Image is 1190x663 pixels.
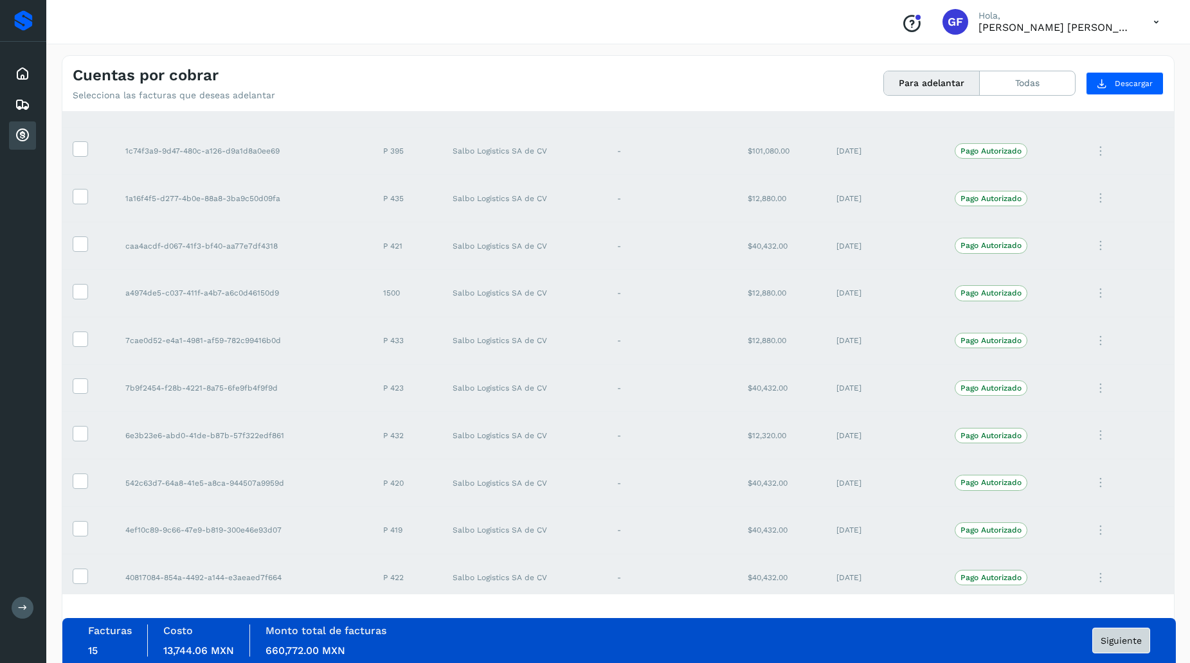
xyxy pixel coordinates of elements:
[607,506,737,554] td: -
[737,175,826,222] td: $12,880.00
[960,526,1022,535] p: Pago Autorizado
[826,222,944,270] td: [DATE]
[442,506,606,554] td: Salbo Logistics SA de CV
[163,624,193,637] label: Costo
[442,317,606,364] td: Salbo Logistics SA de CV
[373,317,442,364] td: P 433
[442,269,606,317] td: Salbo Logistics SA de CV
[442,364,606,412] td: Salbo Logistics SA de CV
[607,127,737,175] td: -
[266,644,345,657] span: 660,772.00 MXN
[1086,72,1164,95] button: Descargar
[115,364,373,412] td: 7b9f2454-f28b-4221-8a75-6fe9fb4f9f9d
[960,288,1022,297] p: Pago Autorizado
[88,644,98,657] span: 15
[737,459,826,507] td: $40,432.00
[373,412,442,459] td: P 432
[826,412,944,459] td: [DATE]
[737,364,826,412] td: $40,432.00
[1101,636,1142,645] span: Siguiente
[115,175,373,222] td: 1a16f4f5-d277-4b0e-88a8-3ba9c50d09fa
[737,506,826,554] td: $40,432.00
[826,554,944,601] td: [DATE]
[115,269,373,317] td: a4974de5-c037-411f-a4b7-a6c0d46150d9
[607,364,737,412] td: -
[960,431,1022,440] p: Pago Autorizado
[884,71,980,95] button: Para adelantar
[978,21,1133,33] p: Gabriel Falcon Aguirre
[607,269,737,317] td: -
[607,412,737,459] td: -
[442,222,606,270] td: Salbo Logistics SA de CV
[73,66,219,85] h4: Cuentas por cobrar
[737,127,826,175] td: $101,080.00
[1115,78,1153,89] span: Descargar
[737,554,826,601] td: $40,432.00
[607,554,737,601] td: -
[266,624,386,637] label: Monto total de facturas
[826,127,944,175] td: [DATE]
[607,175,737,222] td: -
[115,459,373,507] td: 542c63d7-64a8-41e5-a8ca-944507a9959d
[9,121,36,150] div: Cuentas por cobrar
[607,222,737,270] td: -
[978,10,1133,21] p: Hola,
[115,412,373,459] td: 6e3b23e6-abd0-41de-b87b-57f322edf861
[373,459,442,507] td: P 420
[442,175,606,222] td: Salbo Logistics SA de CV
[442,412,606,459] td: Salbo Logistics SA de CV
[373,554,442,601] td: P 422
[373,175,442,222] td: P 435
[737,222,826,270] td: $40,432.00
[9,91,36,119] div: Embarques
[826,459,944,507] td: [DATE]
[115,506,373,554] td: 4ef10c89-9c66-47e9-b819-300e46e93d07
[163,644,234,657] span: 13,744.06 MXN
[442,459,606,507] td: Salbo Logistics SA de CV
[607,317,737,364] td: -
[373,506,442,554] td: P 419
[373,269,442,317] td: 1500
[1092,628,1150,653] button: Siguiente
[373,127,442,175] td: P 395
[960,573,1022,582] p: Pago Autorizado
[960,194,1022,203] p: Pago Autorizado
[826,317,944,364] td: [DATE]
[826,506,944,554] td: [DATE]
[115,317,373,364] td: 7cae0d52-e4a1-4981-af59-782c99416b0d
[373,222,442,270] td: P 421
[737,412,826,459] td: $12,320.00
[826,269,944,317] td: [DATE]
[607,459,737,507] td: -
[373,364,442,412] td: P 423
[980,71,1075,95] button: Todas
[960,478,1022,487] p: Pago Autorizado
[115,127,373,175] td: 1c74f3a9-9d47-480c-a126-d9a1d8a0ee69
[115,222,373,270] td: caa4acdf-d067-41f3-bf40-aa77e7df4318
[960,384,1022,393] p: Pago Autorizado
[442,127,606,175] td: Salbo Logistics SA de CV
[960,241,1022,250] p: Pago Autorizado
[737,317,826,364] td: $12,880.00
[826,364,944,412] td: [DATE]
[442,554,606,601] td: Salbo Logistics SA de CV
[960,336,1022,345] p: Pago Autorizado
[73,90,275,101] p: Selecciona las facturas que deseas adelantar
[826,175,944,222] td: [DATE]
[737,269,826,317] td: $12,880.00
[960,146,1022,155] p: Pago Autorizado
[115,554,373,601] td: 40817084-854a-4492-a144-e3aeaed7f664
[88,624,132,637] label: Facturas
[9,60,36,88] div: Inicio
